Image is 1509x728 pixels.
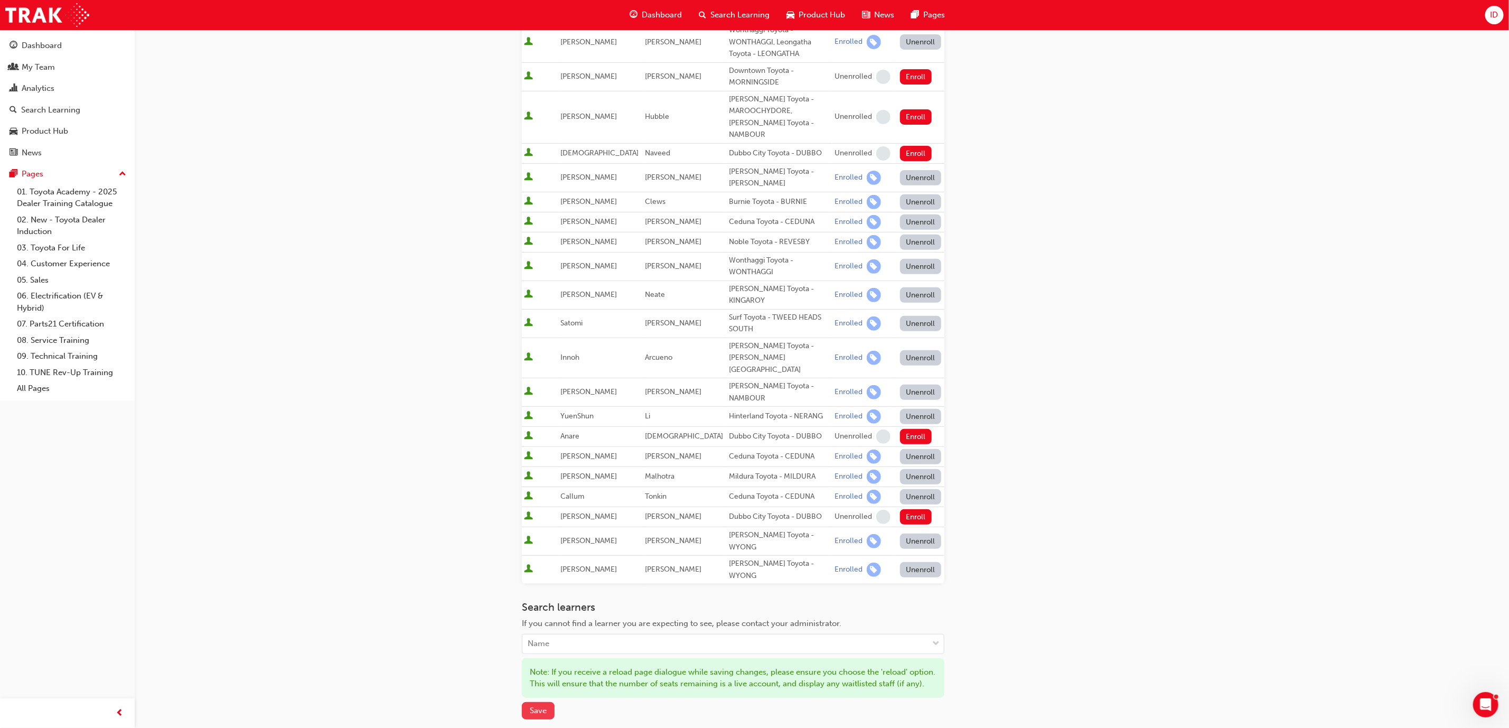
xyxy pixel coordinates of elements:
[900,385,941,400] button: Unenroll
[524,71,533,82] span: User is active
[729,491,830,503] div: Ceduna Toyota - CEDUNA
[524,197,533,207] span: User is active
[729,410,830,423] div: Hinterland Toyota - NERANG
[524,536,533,546] span: User is active
[524,511,533,522] span: User is active
[560,217,617,226] span: [PERSON_NAME]
[911,8,919,22] span: pages-icon
[900,562,941,577] button: Unenroll
[729,511,830,523] div: Dubbo City Toyota - DUBBO
[867,235,881,249] span: learningRecordVerb_ENROLL-icon
[729,529,830,553] div: [PERSON_NAME] Toyota - WYONG
[729,451,830,463] div: Ceduna Toyota - CEDUNA
[900,316,941,331] button: Unenroll
[645,387,701,396] span: [PERSON_NAME]
[835,472,863,482] div: Enrolled
[645,148,670,157] span: Naveed
[876,430,891,444] span: learningRecordVerb_NONE-icon
[13,184,130,212] a: 01. Toyota Academy - 2025 Dealer Training Catalogue
[729,24,830,60] div: Wonthaggi Toyota - WONTHAGGI, Leongatha Toyota - LEONGATHA
[645,536,701,545] span: [PERSON_NAME]
[835,452,863,462] div: Enrolled
[729,147,830,160] div: Dubbo City Toyota - DUBBO
[900,146,932,161] button: Enroll
[524,172,533,183] span: User is active
[876,510,891,524] span: learningRecordVerb_NONE-icon
[13,288,130,316] a: 06. Electrification (EV & Hybrid)
[900,429,932,444] button: Enroll
[22,125,68,137] div: Product Hub
[560,432,579,441] span: Anare
[729,196,830,208] div: Burnie Toyota - BURNIE
[900,214,941,230] button: Unenroll
[524,491,533,502] span: User is active
[524,318,533,329] span: User is active
[524,564,533,575] span: User is active
[900,509,932,525] button: Enroll
[835,262,863,272] div: Enrolled
[560,536,617,545] span: [PERSON_NAME]
[524,352,533,363] span: User is active
[835,512,872,522] div: Unenrolled
[835,353,863,363] div: Enrolled
[729,312,830,335] div: Surf Toyota - TWEED HEADS SOUTH
[645,38,701,46] span: [PERSON_NAME]
[867,385,881,399] span: learningRecordVerb_ENROLL-icon
[560,72,617,81] span: [PERSON_NAME]
[522,702,555,720] button: Save
[10,127,17,136] span: car-icon
[5,3,89,27] img: Trak
[900,34,941,50] button: Unenroll
[923,9,945,21] span: Pages
[524,148,533,158] span: User is active
[1491,9,1498,21] span: ID
[729,558,830,582] div: [PERSON_NAME] Toyota - WYONG
[560,237,617,246] span: [PERSON_NAME]
[900,469,941,484] button: Unenroll
[645,262,701,270] span: [PERSON_NAME]
[560,319,583,328] span: Satomi
[524,37,533,48] span: User is active
[835,492,863,502] div: Enrolled
[560,38,617,46] span: [PERSON_NAME]
[645,472,674,481] span: Malhotra
[867,563,881,577] span: learningRecordVerb_ENROLL-icon
[835,72,872,82] div: Unenrolled
[1473,692,1498,717] iframe: Intercom live chat
[4,100,130,120] a: Search Learning
[835,290,863,300] div: Enrolled
[729,283,830,307] div: [PERSON_NAME] Toyota - KINGAROY
[835,173,863,183] div: Enrolled
[524,217,533,227] span: User is active
[560,262,617,270] span: [PERSON_NAME]
[690,4,778,26] a: search-iconSearch Learning
[560,173,617,182] span: [PERSON_NAME]
[867,470,881,484] span: learningRecordVerb_ENROLL-icon
[10,106,17,115] span: search-icon
[524,261,533,272] span: User is active
[835,112,872,122] div: Unenrolled
[835,565,863,575] div: Enrolled
[645,492,667,501] span: Tonkin
[645,512,701,521] span: [PERSON_NAME]
[13,240,130,256] a: 03. Toyota For Life
[710,9,770,21] span: Search Learning
[835,387,863,397] div: Enrolled
[867,316,881,331] span: learningRecordVerb_ENROLL-icon
[524,411,533,422] span: User is active
[645,565,701,574] span: [PERSON_NAME]
[876,146,891,161] span: learningRecordVerb_NONE-icon
[530,706,547,715] span: Save
[835,319,863,329] div: Enrolled
[867,195,881,209] span: learningRecordVerb_ENROLL-icon
[867,409,881,424] span: learningRecordVerb_ENROLL-icon
[786,8,794,22] span: car-icon
[835,217,863,227] div: Enrolled
[13,348,130,365] a: 09. Technical Training
[560,492,584,501] span: Callum
[900,69,932,85] button: Enroll
[524,237,533,247] span: User is active
[21,104,80,116] div: Search Learning
[867,351,881,365] span: learningRecordVerb_ENROLL-icon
